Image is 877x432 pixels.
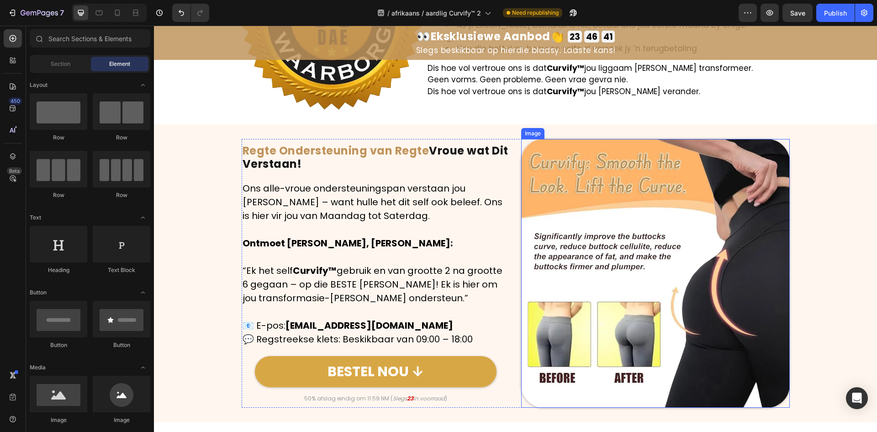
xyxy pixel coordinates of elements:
[132,293,299,306] strong: [EMAIL_ADDRESS][DOMAIN_NAME]
[93,266,150,274] div: Text Block
[367,113,636,382] img: gempages_578032762192134844-e37b0ec9-4818-45d7-be3c-a1eb4286c961.webp
[274,60,635,72] p: Dis hoe vol vertroue ons is dat jou [PERSON_NAME] verander.
[30,341,87,349] div: Button
[816,4,855,22] button: Publish
[274,48,635,60] p: Geen vorms. Geen probleme. Geen vrae gevra nie.
[259,369,291,377] i: in voorraad
[9,97,22,105] div: 450
[136,285,150,300] span: Toggle open
[89,117,354,146] strong: Vroue wat Dit Verstaan!
[101,331,343,362] a: BESTEL NOU ↓
[60,7,64,18] p: 7
[393,37,430,48] strong: Curvify™
[30,29,150,48] input: Search Sections & Elements
[30,133,87,142] div: Row
[89,369,355,377] p: 50% afslag eindig om 11:59 NM ( )
[391,8,481,18] span: afrikaans / aardlig Curvify™ 2
[30,81,48,89] span: Layout
[30,266,87,274] div: Heading
[4,4,68,22] button: 7
[51,60,70,68] span: Section
[790,9,805,17] span: Save
[846,387,868,409] div: Open Intercom Messenger
[172,4,209,22] div: Undo/Redo
[30,288,47,297] span: Button
[89,211,299,224] strong: Ontmoet [PERSON_NAME], [PERSON_NAME]:
[136,78,150,92] span: Toggle open
[136,360,150,375] span: Toggle open
[93,133,150,142] div: Row
[393,60,430,71] strong: Curvify™
[93,191,150,199] div: Row
[30,416,87,424] div: Image
[89,238,355,279] p: “Ek het self gebruik en van grootte 2 na grootte 6 gegaan – op die BESTE [PERSON_NAME]! Ek is hie...
[89,156,355,197] p: Ons alle-vroue ondersteuningspan verstaan jou [PERSON_NAME] – want hulle het dit self ook beleef....
[30,363,46,372] span: Media
[387,8,390,18] span: /
[139,239,183,251] strong: Curvify™
[512,9,559,17] span: Need republishing
[93,416,150,424] div: Image
[239,369,253,377] i: Slegs
[7,167,22,175] div: Beta
[89,117,275,133] strong: Regte Ondersteuning van Regte
[369,104,389,112] div: Image
[782,4,813,22] button: Save
[93,341,150,349] div: Button
[30,213,41,222] span: Text
[174,336,270,356] p: BESTEL NOU ↓
[109,60,130,68] span: Element
[154,26,877,432] iframe: Design area
[136,210,150,225] span: Toggle open
[89,293,355,320] p: 📧 E-pos: 💬 Regstreekse klets: Beskikbaar van 09:00 – 18:00
[253,369,259,377] strong: 23
[824,8,847,18] div: Publish
[274,37,635,49] p: Dis hoe vol vertroue ons is dat jou liggaam [PERSON_NAME] transformeer.
[30,191,87,199] div: Row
